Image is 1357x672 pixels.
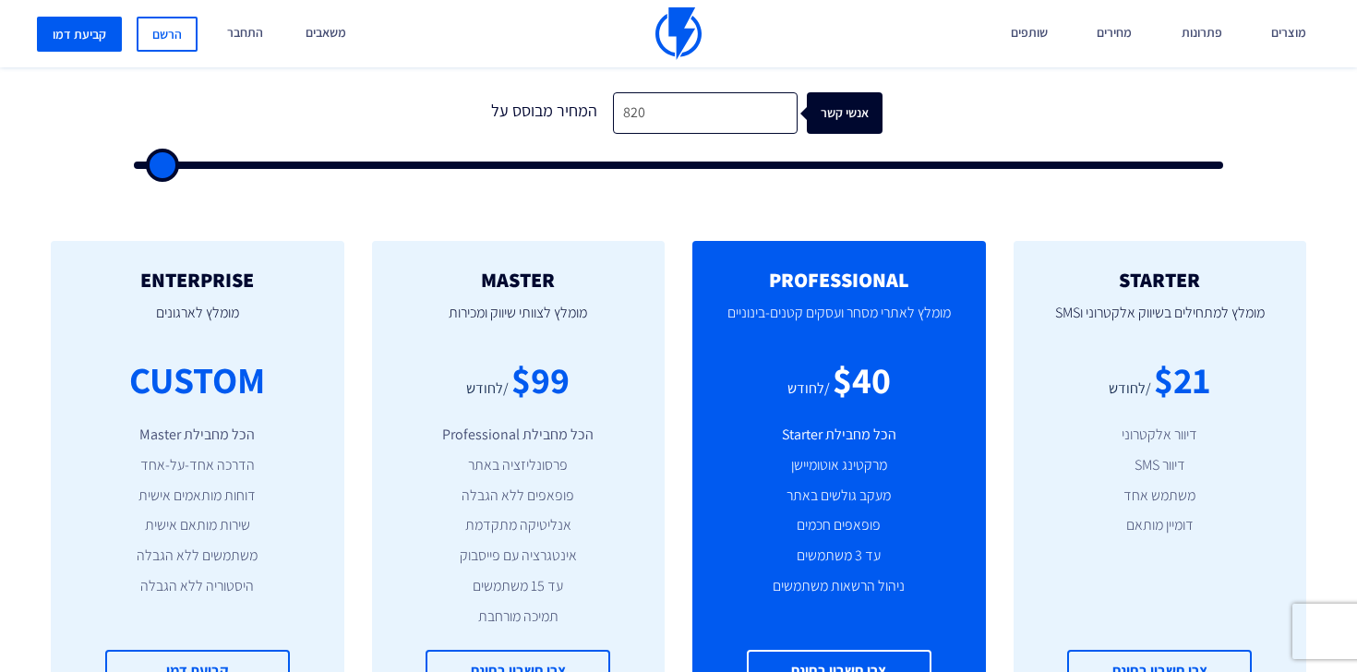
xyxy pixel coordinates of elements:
li: דיוור אלקטרוני [1041,425,1279,446]
div: אנשי קשר [828,92,904,134]
li: דומיין מותאם [1041,515,1279,536]
li: פרסונליזציה באתר [400,455,638,476]
p: מומלץ לארגונים [78,291,317,354]
h2: PROFESSIONAL [720,269,958,291]
li: עד 3 משתמשים [720,546,958,567]
li: שירות מותאם אישית [78,515,317,536]
li: ניהול הרשאות משתמשים [720,576,958,597]
h2: STARTER [1041,269,1279,291]
div: המחיר מבוסס על [474,92,613,134]
li: עד 15 משתמשים [400,576,638,597]
p: מומלץ לאתרי מסחר ועסקים קטנים-בינוניים [720,291,958,354]
div: $40 [833,354,891,406]
li: הכל מחבילת Master [78,425,317,446]
div: /לחודש [787,378,830,400]
div: /לחודש [1109,378,1151,400]
li: היסטוריה ללא הגבלה [78,576,317,597]
li: מרקטינג אוטומיישן [720,455,958,476]
li: משתמשים ללא הגבלה [78,546,317,567]
h2: MASTER [400,269,638,291]
a: הרשם [137,17,198,52]
li: הדרכה אחד-על-אחד [78,455,317,476]
div: $21 [1154,354,1210,406]
li: תמיכה מורחבת [400,606,638,628]
li: פופאפים ללא הגבלה [400,486,638,507]
li: דיוור SMS [1041,455,1279,476]
li: משתמש אחד [1041,486,1279,507]
li: הכל מחבילת Starter [720,425,958,446]
div: CUSTOM [129,354,265,406]
li: מעקב גולשים באתר [720,486,958,507]
div: $99 [511,354,570,406]
li: פופאפים חכמים [720,515,958,536]
li: אנליטיקה מתקדמת [400,515,638,536]
li: הכל מחבילת Professional [400,425,638,446]
p: מומלץ למתחילים בשיווק אלקטרוני וSMS [1041,291,1279,354]
a: קביעת דמו [37,17,122,52]
li: אינטגרציה עם פייסבוק [400,546,638,567]
li: דוחות מותאמים אישית [78,486,317,507]
div: /לחודש [466,378,509,400]
h2: ENTERPRISE [78,269,317,291]
p: מומלץ לצוותי שיווק ומכירות [400,291,638,354]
